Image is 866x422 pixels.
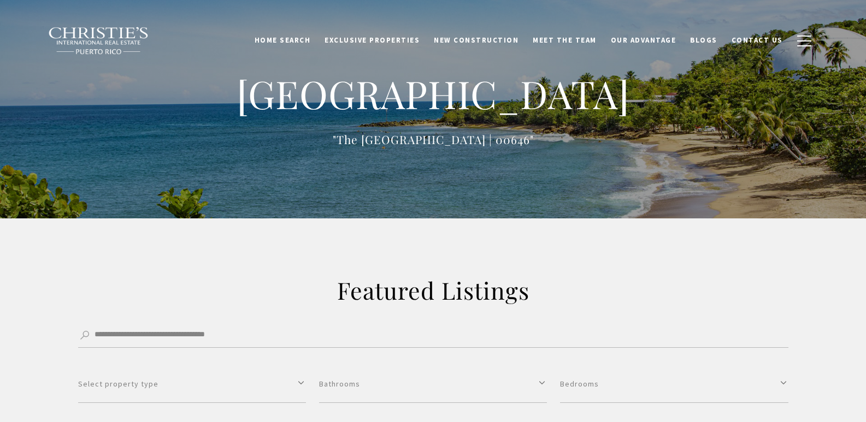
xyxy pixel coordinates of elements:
[248,30,318,51] a: Home Search
[427,30,526,51] a: New Construction
[434,35,519,45] span: New Construction
[215,70,652,118] h1: [GEOGRAPHIC_DATA]
[319,365,547,403] button: Bathrooms
[48,27,150,55] img: Christie's International Real Estate black text logo
[317,30,427,51] a: Exclusive Properties
[526,30,604,51] a: Meet the Team
[683,30,724,51] a: Blogs
[604,30,684,51] a: Our Advantage
[690,35,717,45] span: Blogs
[78,365,306,403] button: Select property type
[215,130,652,148] p: "The [GEOGRAPHIC_DATA] | 00646"
[325,35,420,45] span: Exclusive Properties
[560,365,788,403] button: Bedrooms
[732,35,783,45] span: Contact Us
[198,275,668,306] h2: Featured Listings
[611,35,676,45] span: Our Advantage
